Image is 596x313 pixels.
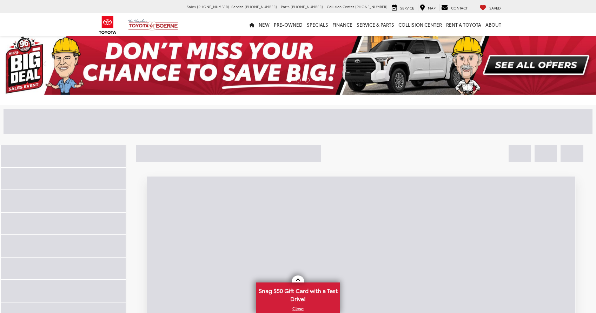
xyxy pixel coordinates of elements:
[330,13,355,36] a: Finance
[247,13,257,36] a: Home
[483,13,503,36] a: About
[428,5,436,11] span: Map
[305,13,330,36] a: Specials
[257,283,339,305] span: Snag $50 Gift Card with a Test Drive!
[187,4,196,9] span: Sales
[231,4,244,9] span: Service
[400,5,414,11] span: Service
[245,4,277,9] span: [PHONE_NUMBER]
[197,4,229,9] span: [PHONE_NUMBER]
[396,13,444,36] a: Collision Center
[390,4,416,11] a: Service
[489,5,501,11] span: Saved
[257,13,272,36] a: New
[439,4,469,11] a: Contact
[355,13,396,36] a: Service & Parts: Opens in a new tab
[451,5,468,11] span: Contact
[281,4,290,9] span: Parts
[444,13,483,36] a: Rent a Toyota
[355,4,388,9] span: [PHONE_NUMBER]
[128,19,178,31] img: Vic Vaughan Toyota of Boerne
[418,4,437,11] a: Map
[291,4,323,9] span: [PHONE_NUMBER]
[272,13,305,36] a: Pre-Owned
[94,14,121,36] img: Toyota
[478,4,503,11] a: My Saved Vehicles
[327,4,354,9] span: Collision Center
